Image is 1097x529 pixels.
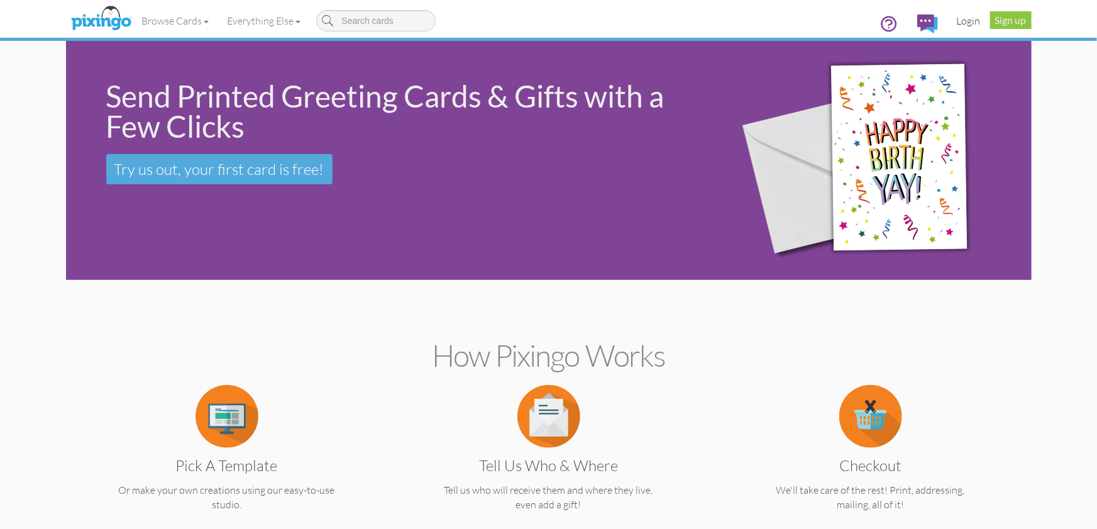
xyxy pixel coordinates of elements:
div: Send Printed Greeting Cards & Gifts with a Few Clicks [106,81,700,142]
a: Checkout We'll take care of the rest! Print, addressing, mailing, all of it! [734,409,1007,512]
a: Everything Else [218,5,310,36]
img: item.alt [839,385,902,448]
img: 942c5090-71ba-4bfc-9a92-ca782dcda692.png [720,23,1023,298]
p: Or make your own creations using our easy-to-use studio. [91,483,363,512]
p: Tell us who will receive them and where they live, even add a gift! [412,483,685,512]
a: Sign up [990,11,1032,29]
a: Tell us Who & Where Tell us who will receive them and where they live, even add a gift! [412,409,685,512]
a: Pick a Template Or make your own creations using our easy-to-use studio. [91,409,363,512]
p: We'll take care of the rest! Print, addressing, mailing, all of it! [734,483,1007,512]
input: Search cards [316,10,436,31]
img: pixingo logo [68,3,135,35]
h3: Checkout [744,457,998,474]
h3: Tell us Who & Where [422,457,676,474]
h2: How Pixingo works [88,339,1010,372]
img: comments.svg [917,14,938,33]
a: Login [947,5,990,36]
h3: Pick a Template [100,457,354,474]
span: Try us out, your first card is free! [114,160,324,179]
a: Try us out, your first card is free! [106,154,333,184]
img: item.alt [517,385,580,448]
img: item.alt [196,385,258,448]
a: Browse Cards [133,5,218,36]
